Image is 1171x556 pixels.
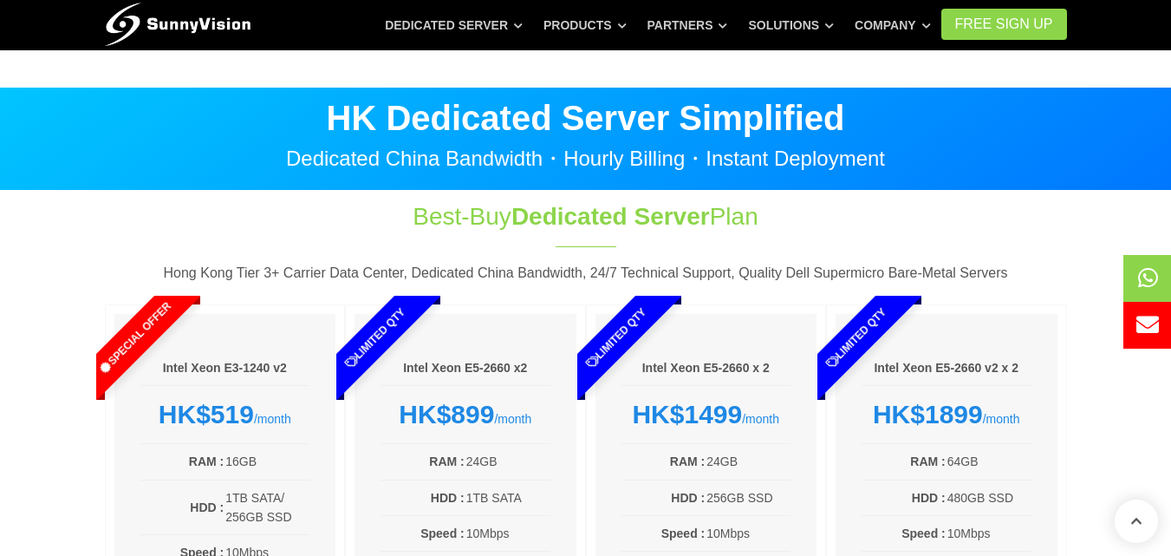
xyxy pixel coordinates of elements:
b: RAM : [429,455,464,468]
b: Speed : [661,527,706,540]
div: /month [140,399,310,430]
b: RAM : [910,455,945,468]
strong: HK$1499 [632,400,742,428]
a: FREE Sign Up [941,9,1067,40]
td: 1TB SATA [465,487,550,508]
strong: HK$899 [399,400,494,428]
td: 1TB SATA/ 256GB SSD [224,487,309,528]
td: 24GB [465,451,550,472]
a: Dedicated Server [385,10,523,41]
td: 10Mbps [947,523,1031,544]
td: 24GB [706,451,790,472]
span: Limited Qty [543,265,688,411]
span: Special Offer [62,265,207,411]
h6: Intel Xeon E5-2660 v2 x 2 [862,360,1031,377]
strong: HK$519 [159,400,254,428]
a: Company [855,10,931,41]
h6: Intel Xeon E3-1240 v2 [140,360,310,377]
b: Speed : [901,527,946,540]
td: 64GB [947,451,1031,472]
td: 10Mbps [465,523,550,544]
h6: Intel Xeon E5-2660 x 2 [621,360,791,377]
h1: Best-Buy Plan [297,200,875,233]
td: 256GB SSD [706,487,790,508]
a: Partners [647,10,728,41]
b: Speed : [420,527,465,540]
p: Dedicated China Bandwidth・Hourly Billing・Instant Deployment [105,148,1067,169]
span: Limited Qty [784,265,929,411]
b: HDD : [912,491,946,505]
span: Dedicated Server [511,203,710,230]
b: RAM : [189,455,224,468]
h6: Intel Xeon E5-2660 x2 [381,360,550,377]
a: Products [543,10,627,41]
b: HDD : [671,491,705,505]
b: HDD : [190,500,224,514]
a: Solutions [748,10,834,41]
div: /month [381,399,550,430]
p: HK Dedicated Server Simplified [105,101,1067,135]
td: 480GB SSD [947,487,1031,508]
b: RAM : [670,455,705,468]
strong: HK$1899 [873,400,983,428]
b: HDD : [431,491,465,505]
td: 10Mbps [706,523,790,544]
div: /month [862,399,1031,430]
span: Limited Qty [303,265,448,411]
p: Hong Kong Tier 3+ Carrier Data Center, Dedicated China Bandwidth, 24/7 Technical Support, Quality... [105,262,1067,285]
div: /month [621,399,791,430]
td: 16GB [224,451,309,472]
